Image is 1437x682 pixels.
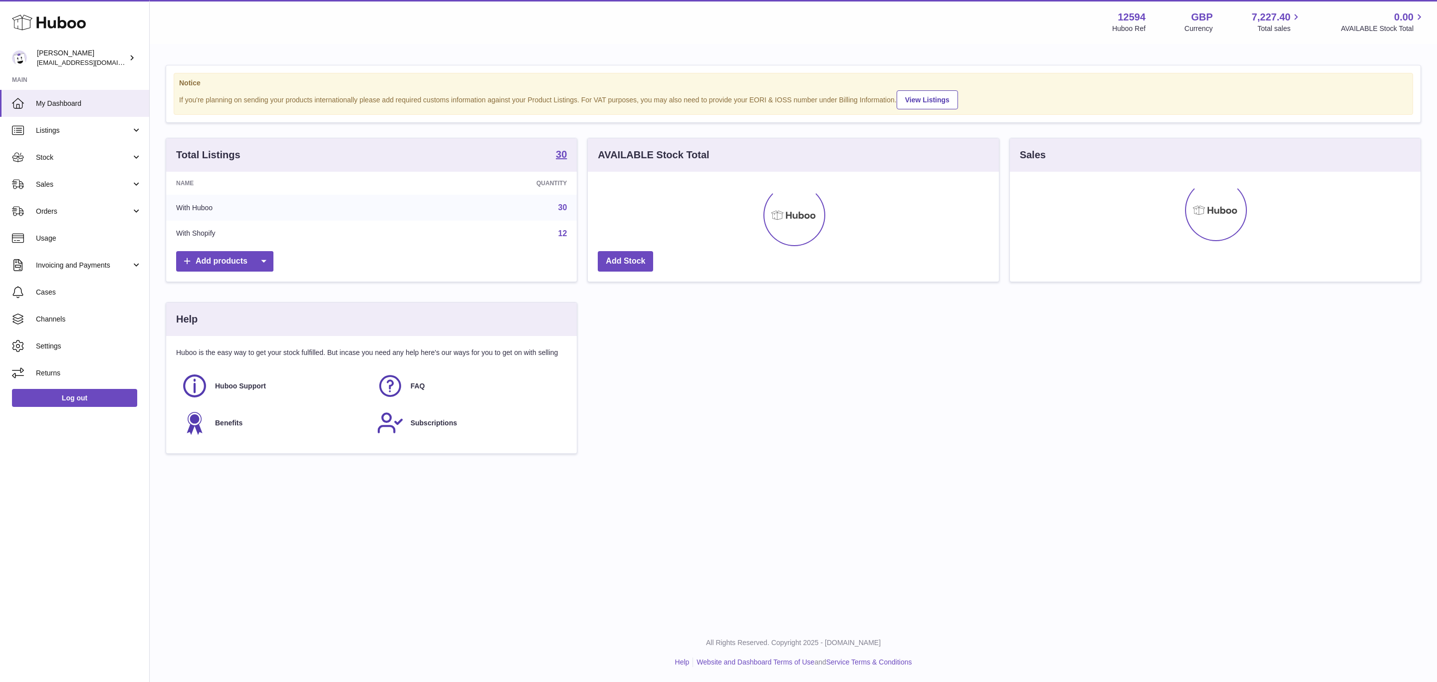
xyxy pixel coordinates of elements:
[36,153,131,162] span: Stock
[598,251,653,272] a: Add Stock
[1020,148,1046,162] h3: Sales
[675,658,690,666] a: Help
[556,149,567,161] a: 30
[1341,24,1425,33] span: AVAILABLE Stock Total
[36,234,142,243] span: Usage
[36,99,142,108] span: My Dashboard
[1252,10,1302,33] a: 7,227.40 Total sales
[166,195,388,221] td: With Huboo
[36,180,131,189] span: Sales
[693,658,912,667] li: and
[37,48,127,67] div: [PERSON_NAME]
[36,288,142,297] span: Cases
[166,172,388,195] th: Name
[411,381,425,391] span: FAQ
[388,172,577,195] th: Quantity
[1257,24,1302,33] span: Total sales
[558,229,567,238] a: 12
[598,148,709,162] h3: AVAILABLE Stock Total
[377,409,562,436] a: Subscriptions
[166,221,388,247] td: With Shopify
[158,638,1429,648] p: All Rights Reserved. Copyright 2025 - [DOMAIN_NAME]
[179,78,1408,88] strong: Notice
[1112,24,1146,33] div: Huboo Ref
[176,348,567,357] p: Huboo is the easy way to get your stock fulfilled. But incase you need any help here's our ways f...
[558,203,567,212] a: 30
[556,149,567,159] strong: 30
[215,381,266,391] span: Huboo Support
[1394,10,1414,24] span: 0.00
[176,251,273,272] a: Add products
[411,418,457,428] span: Subscriptions
[12,50,27,65] img: internalAdmin-12594@internal.huboo.com
[1252,10,1291,24] span: 7,227.40
[1185,24,1213,33] div: Currency
[1191,10,1212,24] strong: GBP
[36,315,142,324] span: Channels
[181,409,367,436] a: Benefits
[37,58,147,66] span: [EMAIL_ADDRESS][DOMAIN_NAME]
[1118,10,1146,24] strong: 12594
[36,261,131,270] span: Invoicing and Payments
[897,90,958,109] a: View Listings
[36,341,142,351] span: Settings
[826,658,912,666] a: Service Terms & Conditions
[697,658,814,666] a: Website and Dashboard Terms of Use
[36,126,131,135] span: Listings
[36,207,131,216] span: Orders
[176,313,198,326] h3: Help
[377,372,562,399] a: FAQ
[12,389,137,407] a: Log out
[176,148,240,162] h3: Total Listings
[1341,10,1425,33] a: 0.00 AVAILABLE Stock Total
[181,372,367,399] a: Huboo Support
[215,418,242,428] span: Benefits
[36,368,142,378] span: Returns
[179,89,1408,109] div: If you're planning on sending your products internationally please add required customs informati...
